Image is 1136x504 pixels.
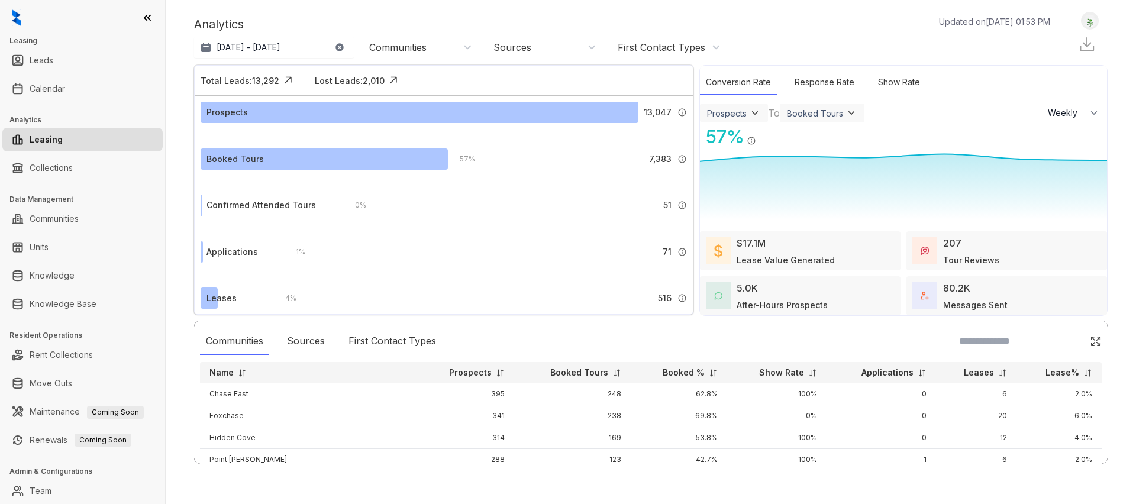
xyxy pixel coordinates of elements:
[273,292,296,305] div: 4 %
[206,153,264,166] div: Booked Tours
[206,199,316,212] div: Confirmed Attended Tours
[943,254,999,266] div: Tour Reviews
[700,70,777,95] div: Conversion Rate
[217,41,280,53] p: [DATE] - [DATE]
[9,35,165,46] h3: Leasing
[2,77,163,101] li: Calendar
[677,201,687,210] img: Info
[759,367,804,379] p: Show Rate
[936,383,1016,405] td: 6
[369,41,427,54] div: Communities
[30,77,65,101] a: Calendar
[677,293,687,303] img: Info
[2,128,163,151] li: Leasing
[727,405,827,427] td: 0%
[281,328,331,355] div: Sources
[75,434,131,447] span: Coming Soon
[827,449,935,471] td: 1
[677,108,687,117] img: Info
[12,9,21,26] img: logo
[943,281,970,295] div: 80.2K
[30,292,96,316] a: Knowledge Base
[1041,102,1107,124] button: Weekly
[827,405,935,427] td: 0
[677,247,687,257] img: Info
[939,15,1050,28] p: Updated on [DATE] 01:53 PM
[2,156,163,180] li: Collections
[30,156,73,180] a: Collections
[768,106,780,120] div: To
[663,367,705,379] p: Booked %
[936,449,1016,471] td: 6
[417,405,514,427] td: 341
[284,245,305,259] div: 1 %
[808,369,817,377] img: sorting
[714,292,722,301] img: AfterHoursConversations
[30,128,63,151] a: Leasing
[936,427,1016,449] td: 12
[936,405,1016,427] td: 20
[417,449,514,471] td: 288
[417,383,514,405] td: 395
[1048,107,1084,119] span: Weekly
[496,369,505,377] img: sorting
[1016,427,1102,449] td: 4.0%
[385,72,402,89] img: Click Icon
[315,75,385,87] div: Lost Leads: 2,010
[9,115,165,125] h3: Analytics
[749,107,761,119] img: ViewFilterArrow
[200,427,417,449] td: Hidden Cove
[343,199,366,212] div: 0 %
[677,154,687,164] img: Info
[631,383,727,405] td: 62.8%
[707,108,747,118] div: Prospects
[2,292,163,316] li: Knowledge Base
[737,236,766,250] div: $17.1M
[1083,369,1092,377] img: sorting
[200,449,417,471] td: Point [PERSON_NAME]
[612,369,621,377] img: sorting
[700,124,744,150] div: 57 %
[2,428,163,452] li: Renewals
[200,328,269,355] div: Communities
[200,405,417,427] td: Foxchase
[2,207,163,231] li: Communities
[1078,35,1096,53] img: Download
[1045,367,1079,379] p: Lease%
[631,449,727,471] td: 42.7%
[998,369,1007,377] img: sorting
[448,153,475,166] div: 57 %
[964,367,994,379] p: Leases
[918,369,927,377] img: sorting
[943,299,1008,311] div: Messages Sent
[709,369,718,377] img: sorting
[449,367,492,379] p: Prospects
[201,75,279,87] div: Total Leads: 13,292
[921,247,929,255] img: TourReviews
[194,15,244,33] p: Analytics
[1082,15,1098,27] img: UserAvatar
[200,383,417,405] td: Chase East
[756,125,774,143] img: Click Icon
[206,106,248,119] div: Prospects
[2,343,163,367] li: Rent Collections
[279,72,297,89] img: Click Icon
[2,400,163,424] li: Maintenance
[737,254,835,266] div: Lease Value Generated
[493,41,531,54] div: Sources
[238,369,247,377] img: sorting
[30,49,53,72] a: Leads
[2,49,163,72] li: Leads
[644,106,672,119] span: 13,047
[30,371,72,395] a: Move Outs
[9,194,165,205] h3: Data Management
[2,235,163,259] li: Units
[663,245,672,259] span: 71
[194,37,354,58] button: [DATE] - [DATE]
[1090,335,1102,347] img: Click Icon
[714,244,722,258] img: LeaseValue
[2,371,163,395] li: Move Outs
[2,479,163,503] li: Team
[943,236,961,250] div: 207
[209,367,234,379] p: Name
